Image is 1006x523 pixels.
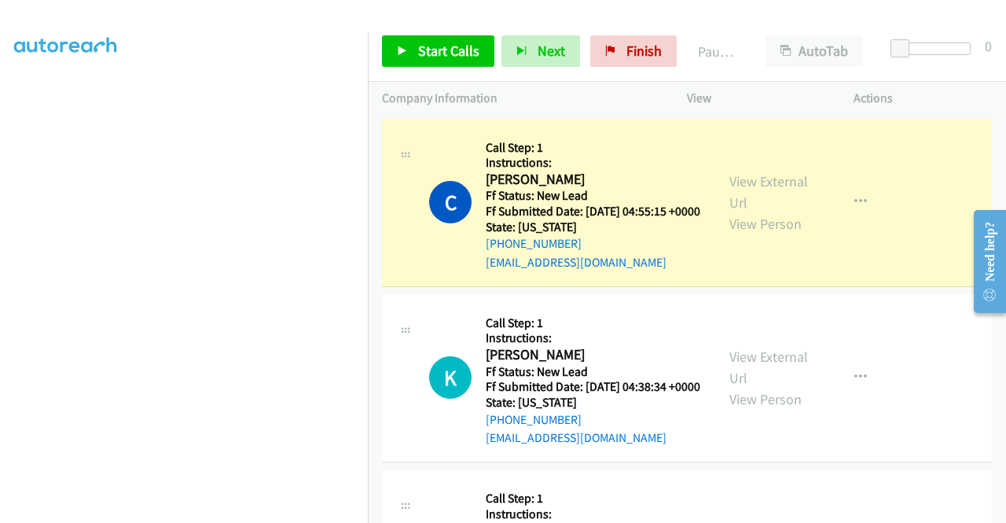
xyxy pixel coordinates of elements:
[729,390,802,408] a: View Person
[590,35,677,67] a: Finish
[486,364,700,380] h5: Ff Status: New Lead
[854,89,992,108] p: Actions
[486,219,700,235] h5: State: [US_STATE]
[985,35,992,57] div: 0
[538,42,565,60] span: Next
[501,35,580,67] button: Next
[486,346,700,364] h2: [PERSON_NAME]
[961,199,1006,324] iframe: Resource Center
[486,491,701,506] h5: Call Step: 1
[698,41,737,62] p: Paused
[766,35,863,67] button: AutoTab
[486,188,700,204] h5: Ff Status: New Lead
[486,255,666,270] a: [EMAIL_ADDRESS][DOMAIN_NAME]
[382,35,494,67] a: Start Calls
[418,42,479,60] span: Start Calls
[687,89,825,108] p: View
[486,379,700,395] h5: Ff Submitted Date: [DATE] 04:38:34 +0000
[382,89,659,108] p: Company Information
[486,330,700,346] h5: Instructions:
[486,430,666,445] a: [EMAIL_ADDRESS][DOMAIN_NAME]
[898,42,971,55] div: Delay between calls (in seconds)
[486,412,582,427] a: [PHONE_NUMBER]
[626,42,662,60] span: Finish
[486,204,700,219] h5: Ff Submitted Date: [DATE] 04:55:15 +0000
[729,215,802,233] a: View Person
[486,140,700,156] h5: Call Step: 1
[486,395,700,411] h5: State: [US_STATE]
[729,348,808,387] a: View External Url
[729,172,808,212] a: View External Url
[486,171,696,189] h2: [PERSON_NAME]
[486,236,582,251] a: [PHONE_NUMBER]
[486,315,700,331] h5: Call Step: 1
[429,356,472,399] h1: K
[429,181,472,223] h1: C
[486,155,700,171] h5: Instructions:
[486,506,701,522] h5: Instructions:
[429,356,472,399] div: The call is yet to be attempted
